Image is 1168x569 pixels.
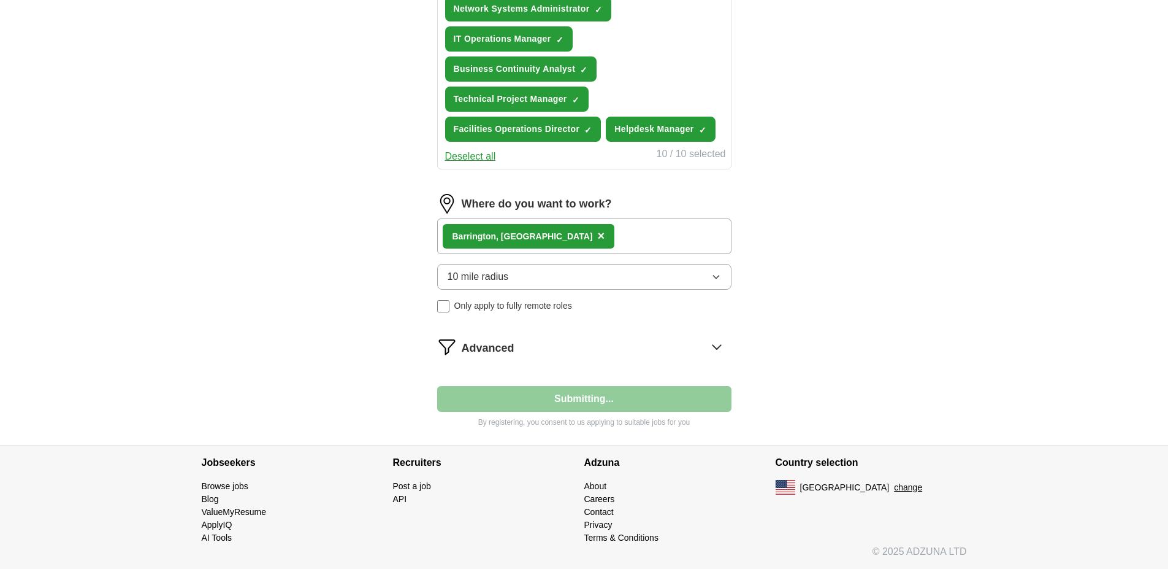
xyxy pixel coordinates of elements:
p: By registering, you consent to us applying to suitable jobs for you [437,417,731,428]
a: Privacy [584,520,613,530]
a: Post a job [393,481,431,491]
input: Only apply to fully remote roles [437,300,449,312]
button: Business Continuity Analyst✓ [445,56,597,82]
span: ✓ [584,125,592,135]
span: × [597,229,605,242]
a: Browse jobs [202,481,248,491]
span: Technical Project Manager [454,93,567,106]
h4: Country selection [776,446,967,480]
a: About [584,481,607,491]
img: US flag [776,480,795,495]
a: ValueMyResume [202,507,267,517]
img: filter [437,337,457,357]
span: Business Continuity Analyst [454,63,576,75]
span: Helpdesk Manager [614,123,693,136]
div: 10 / 10 selected [657,147,726,164]
a: Blog [202,494,219,504]
span: Facilities Operations Director [454,123,580,136]
label: Where do you want to work? [462,196,612,212]
a: API [393,494,407,504]
a: Contact [584,507,614,517]
span: ✓ [556,35,563,45]
span: Advanced [462,340,514,357]
span: 10 mile radius [448,269,509,284]
img: location.png [437,194,457,214]
span: ✓ [595,5,602,15]
button: Technical Project Manager✓ [445,87,589,112]
span: Only apply to fully remote roles [454,300,572,312]
span: Network Systems Administrator [454,2,590,15]
span: ✓ [572,95,579,105]
div: © 2025 ADZUNA LTD [192,544,977,569]
button: × [597,227,605,246]
button: change [894,481,922,494]
button: Submitting... [437,386,731,412]
a: Terms & Conditions [584,533,658,543]
a: Careers [584,494,615,504]
button: Facilities Operations Director✓ [445,117,601,142]
span: IT Operations Manager [454,33,551,45]
a: AI Tools [202,533,232,543]
span: [GEOGRAPHIC_DATA] [800,481,890,494]
span: ✓ [699,125,706,135]
button: Helpdesk Manager✓ [606,117,715,142]
strong: Barrington, [GEOGRAPHIC_DATA] [452,231,593,241]
span: ✓ [580,65,587,75]
button: Deselect all [445,149,496,164]
a: ApplyIQ [202,520,232,530]
button: 10 mile radius [437,264,731,290]
button: IT Operations Manager✓ [445,26,573,52]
